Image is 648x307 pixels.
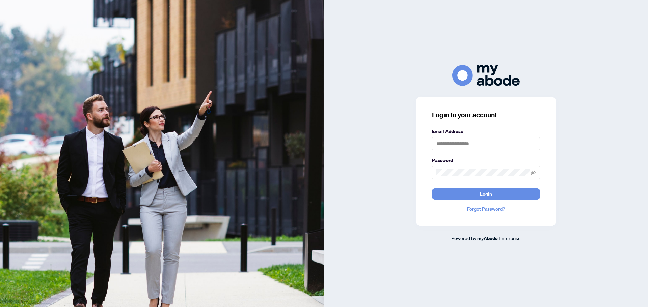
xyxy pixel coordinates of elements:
[499,235,521,241] span: Enterprise
[452,65,520,86] img: ma-logo
[432,157,540,164] label: Password
[432,110,540,120] h3: Login to your account
[432,188,540,200] button: Login
[432,128,540,135] label: Email Address
[432,205,540,213] a: Forgot Password?
[531,170,536,175] span: eye-invisible
[451,235,476,241] span: Powered by
[477,235,498,242] a: myAbode
[480,189,492,199] span: Login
